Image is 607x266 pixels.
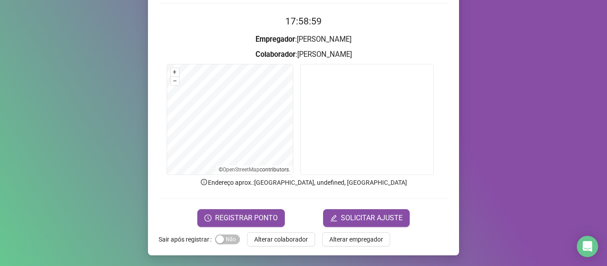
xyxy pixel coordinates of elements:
div: Open Intercom Messenger [577,236,598,257]
h3: : [PERSON_NAME] [159,34,448,45]
button: Alterar empregador [322,232,390,246]
span: REGISTRAR PONTO [215,213,278,223]
button: REGISTRAR PONTO [197,209,285,227]
h3: : [PERSON_NAME] [159,49,448,60]
strong: Empregador [256,35,295,44]
li: © contributors. [219,167,290,173]
button: editSOLICITAR AJUSTE [323,209,410,227]
span: Alterar colaborador [254,234,308,244]
p: Endereço aprox. : [GEOGRAPHIC_DATA], undefined, [GEOGRAPHIC_DATA] [159,178,448,187]
button: – [171,77,179,85]
label: Sair após registrar [159,232,215,246]
span: edit [330,214,337,222]
a: OpenStreetMap [223,167,260,173]
span: SOLICITAR AJUSTE [341,213,403,223]
strong: Colaborador [256,50,296,59]
button: Alterar colaborador [247,232,315,246]
span: clock-circle [204,214,212,222]
button: + [171,68,179,76]
span: Alterar empregador [329,234,383,244]
time: 17:58:59 [285,16,322,27]
span: info-circle [200,178,208,186]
